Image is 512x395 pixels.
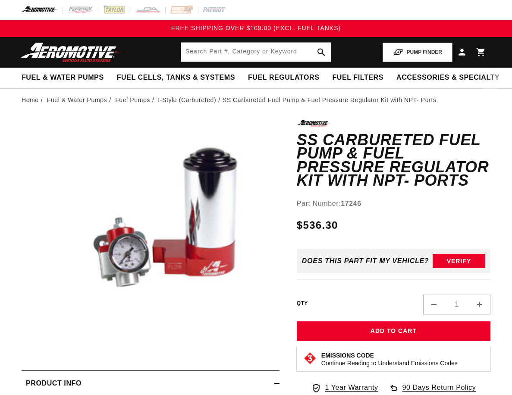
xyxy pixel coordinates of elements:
div: Part Number: [297,198,490,209]
span: Fuel Cells, Tanks & Systems [117,73,235,82]
label: QTY [297,300,308,307]
button: search button [312,43,331,62]
button: PUMP FINDER [383,43,452,62]
img: Aeromotive [19,42,126,62]
span: $536.30 [297,218,338,233]
h1: SS Carbureted Fuel Pump & Fuel Pressure Regulator Kit with NPT- Ports [297,133,490,187]
summary: Accessories & Specialty [390,68,506,88]
button: Verify [433,254,485,268]
media-gallery: Gallery Viewer [22,120,280,353]
li: SS Carbureted Fuel Pump & Fuel Pressure Regulator Kit with NPT- Ports [223,95,437,105]
strong: 17246 [341,200,361,207]
button: Emissions CodeContinue Reading to Understand Emissions Codes [321,351,458,367]
span: Fuel & Water Pumps [22,73,104,82]
li: T-Style (Carbureted) [156,95,222,105]
summary: Fuel & Water Pumps [15,68,110,88]
summary: Fuel Cells, Tanks & Systems [110,68,242,88]
summary: Fuel Regulators [242,68,326,88]
summary: Fuel Filters [326,68,390,88]
span: Fuel Filters [332,73,383,82]
strong: Emissions Code [321,352,374,359]
a: 1 Year Warranty [311,382,378,393]
h2: Product Info [26,378,82,389]
input: Search by Part Number, Category or Keyword [181,43,331,62]
span: FREE SHIPPING OVER $109.00 (EXCL. FUEL TANKS) [171,25,341,31]
span: Fuel Regulators [248,73,319,82]
a: Home [22,95,39,105]
img: Emissions code [303,351,317,365]
button: Add to Cart [297,321,490,341]
span: Accessories & Specialty [396,73,499,82]
a: Fuel Pumps [115,95,150,105]
div: Does This part fit My vehicle? [302,257,429,265]
a: Fuel & Water Pumps [47,95,107,105]
nav: breadcrumbs [22,95,490,105]
p: Continue Reading to Understand Emissions Codes [321,359,458,367]
span: 1 Year Warranty [325,382,378,393]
